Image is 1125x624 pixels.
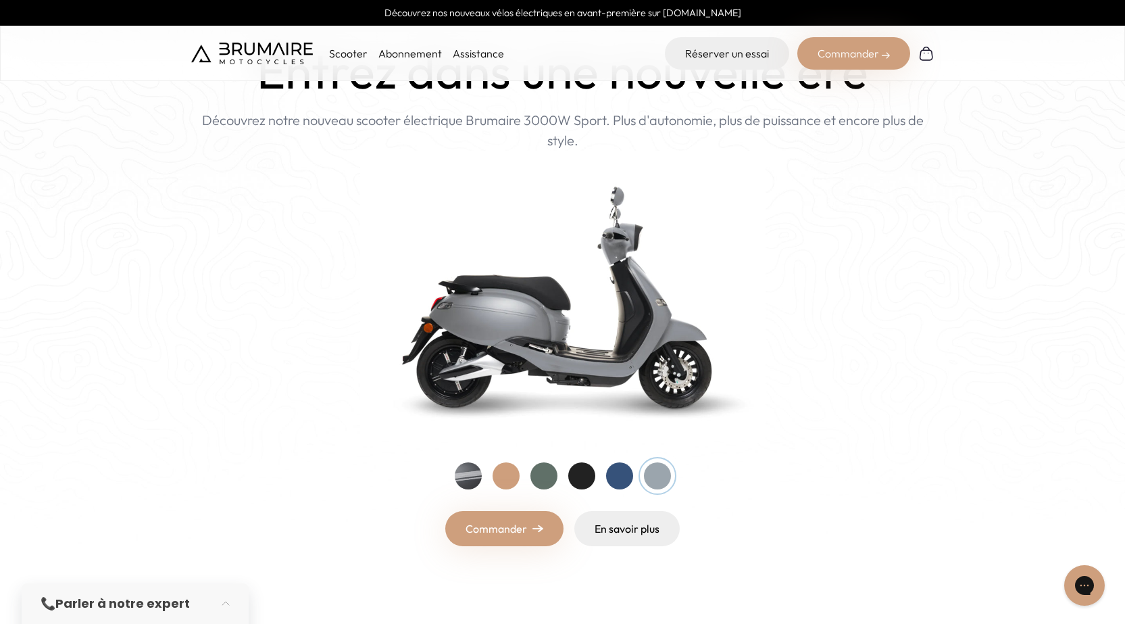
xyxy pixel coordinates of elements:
[257,43,868,99] h1: Entrez dans une nouvelle ère
[378,47,442,60] a: Abonnement
[797,37,910,70] div: Commander
[1057,560,1111,610] iframe: Gorgias live chat messenger
[191,43,313,64] img: Brumaire Motocycles
[191,110,934,151] p: Découvrez notre nouveau scooter électrique Brumaire 3000W Sport. Plus d'autonomie, plus de puissa...
[665,37,789,70] a: Réserver un essai
[882,51,890,59] img: right-arrow-2.png
[532,525,543,533] img: right-arrow.png
[453,47,504,60] a: Assistance
[918,45,934,62] img: Panier
[574,511,680,546] a: En savoir plus
[329,45,368,62] p: Scooter
[445,511,564,546] a: Commander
